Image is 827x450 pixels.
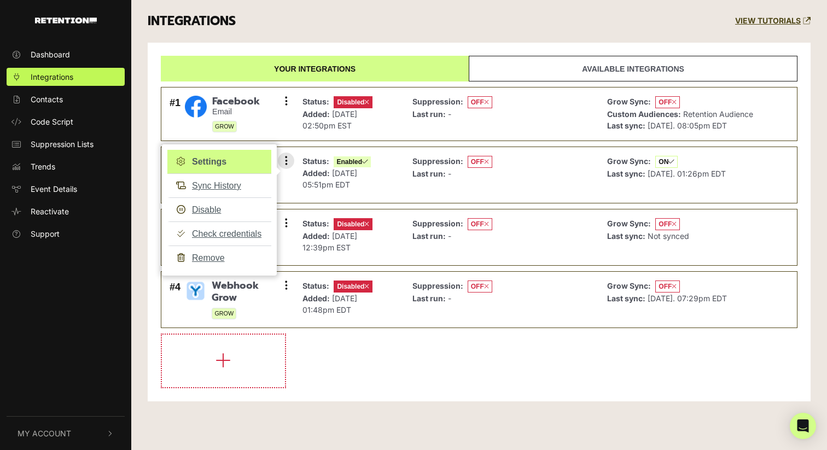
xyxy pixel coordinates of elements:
[31,161,55,172] span: Trends
[468,156,492,168] span: OFF
[468,280,492,293] span: OFF
[790,413,816,439] div: Open Intercom Messenger
[7,157,125,176] a: Trends
[607,169,645,178] strong: Last sync:
[31,206,69,217] span: Reactivate
[412,97,463,106] strong: Suppression:
[648,169,726,178] span: [DATE]. 01:26pm EDT
[185,96,207,118] img: Facebook
[412,169,446,178] strong: Last run:
[334,96,372,108] span: Disabled
[148,14,236,29] h3: INTEGRATIONS
[167,150,271,174] a: Settings
[31,49,70,60] span: Dashboard
[35,17,97,24] img: Retention.com
[161,56,469,81] a: Your integrations
[607,121,645,130] strong: Last sync:
[334,280,372,293] span: Disabled
[412,219,463,228] strong: Suppression:
[468,96,492,108] span: OFF
[412,109,446,119] strong: Last run:
[7,90,125,108] a: Contacts
[655,156,678,168] span: ON
[212,280,286,303] span: Webhook Grow
[607,281,651,290] strong: Grow Sync:
[607,109,681,119] strong: Custom Audiences:
[412,231,446,241] strong: Last run:
[7,202,125,220] a: Reactivate
[167,173,271,198] a: Sync History
[31,116,73,127] span: Code Script
[607,97,651,106] strong: Grow Sync:
[448,294,451,303] span: -
[31,183,77,195] span: Event Details
[468,218,492,230] span: OFF
[302,294,330,303] strong: Added:
[648,121,727,130] span: [DATE]. 08:05pm EDT
[448,169,451,178] span: -
[655,218,680,230] span: OFF
[412,156,463,166] strong: Suppression:
[412,281,463,290] strong: Suppression:
[735,16,811,26] a: VIEW TUTORIALS
[18,428,71,439] span: My Account
[302,219,329,228] strong: Status:
[212,96,260,108] span: Facebook
[648,294,727,303] span: [DATE]. 07:29pm EDT
[31,93,63,105] span: Contacts
[655,280,680,293] span: OFF
[683,109,753,119] span: Retention Audience
[185,280,206,301] img: Webhook Grow
[212,107,260,116] small: Email
[31,228,60,239] span: Support
[302,281,329,290] strong: Status:
[607,294,645,303] strong: Last sync:
[7,68,125,86] a: Integrations
[31,71,73,83] span: Integrations
[302,97,329,106] strong: Status:
[167,221,271,246] a: Check credentials
[302,156,329,166] strong: Status:
[7,113,125,131] a: Code Script
[302,109,330,119] strong: Added:
[448,231,451,241] span: -
[302,168,330,178] strong: Added:
[607,219,651,228] strong: Grow Sync:
[167,246,271,270] a: Remove
[302,231,330,241] strong: Added:
[302,109,357,130] span: [DATE] 02:50pm EST
[7,180,125,198] a: Event Details
[412,294,446,303] strong: Last run:
[7,417,125,450] button: My Account
[7,45,125,63] a: Dashboard
[607,231,645,241] strong: Last sync:
[170,280,180,319] div: #4
[334,156,371,167] span: Enabled
[448,109,451,119] span: -
[607,156,651,166] strong: Grow Sync:
[648,231,689,241] span: Not synced
[212,308,236,319] span: GROW
[469,56,797,81] a: Available integrations
[167,197,271,222] a: Disable
[655,96,680,108] span: OFF
[170,96,180,133] div: #1
[334,218,372,230] span: Disabled
[212,121,237,132] span: GROW
[7,135,125,153] a: Suppression Lists
[7,225,125,243] a: Support
[31,138,94,150] span: Suppression Lists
